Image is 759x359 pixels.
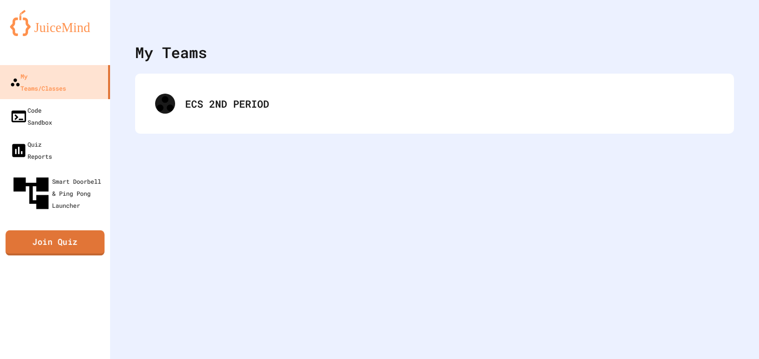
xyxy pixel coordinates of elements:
[10,10,100,36] img: logo-orange.svg
[145,84,724,124] div: ECS 2ND PERIOD
[135,41,207,64] div: My Teams
[10,104,52,128] div: Code Sandbox
[10,70,66,94] div: My Teams/Classes
[10,172,106,214] div: Smart Doorbell & Ping Pong Launcher
[185,96,714,111] div: ECS 2ND PERIOD
[6,230,105,255] a: Join Quiz
[10,138,52,162] div: Quiz Reports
